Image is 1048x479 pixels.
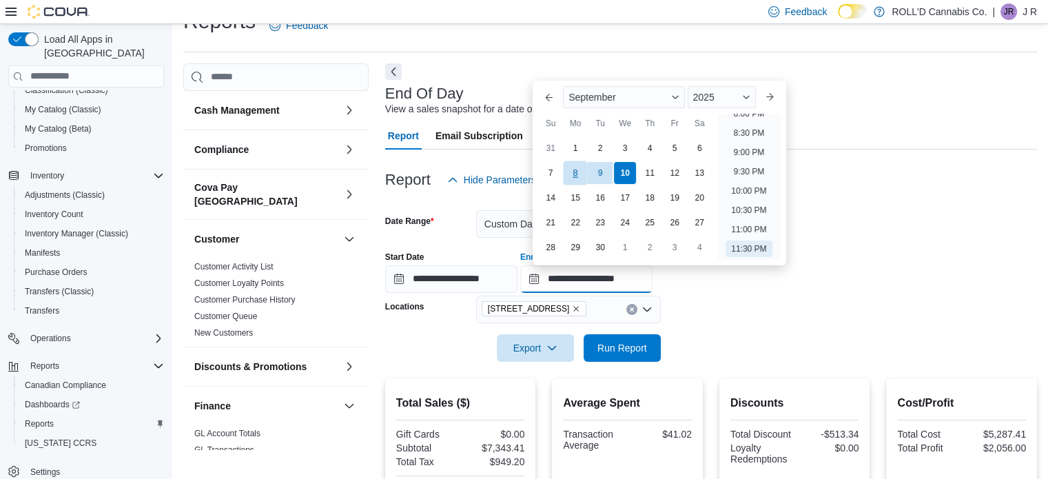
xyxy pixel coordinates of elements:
span: Purchase Orders [25,267,88,278]
span: Classification (Classic) [25,85,108,96]
span: Reports [30,360,59,371]
span: Report [388,122,419,150]
div: day-1 [614,236,636,258]
a: GL Transactions [194,445,254,455]
span: Inventory Count [25,209,83,220]
span: Load All Apps in [GEOGRAPHIC_DATA] [39,32,164,60]
label: Date Range [385,216,434,227]
div: day-6 [688,137,710,159]
h2: Total Sales ($) [396,395,525,411]
button: Transfers (Classic) [14,282,169,301]
a: [US_STATE] CCRS [19,435,102,451]
p: | [992,3,995,20]
div: day-30 [589,236,611,258]
div: Total Tax [396,456,458,467]
span: Manifests [25,247,60,258]
a: Customer Activity List [194,262,274,272]
h3: End Of Day [385,85,464,102]
label: End Date [520,252,556,263]
div: day-5 [664,137,686,159]
button: Finance [341,398,358,414]
span: Transfers [19,303,164,319]
li: 11:00 PM [726,221,772,238]
span: 105-500 Hazeldean Rd [482,301,587,316]
span: My Catalog (Beta) [19,121,164,137]
a: Inventory Manager (Classic) [19,225,134,242]
a: Inventory Count [19,206,89,223]
span: Promotions [25,143,67,154]
a: Promotions [19,140,72,156]
li: 10:00 PM [726,183,772,199]
div: Mo [564,112,586,134]
span: Inventory [25,167,164,184]
a: Classification (Classic) [19,82,114,99]
div: day-10 [614,162,636,184]
a: Transfers [19,303,65,319]
div: day-22 [564,212,586,234]
button: My Catalog (Classic) [14,100,169,119]
span: Dashboards [19,396,164,413]
div: day-28 [540,236,562,258]
button: Classification (Classic) [14,81,169,100]
div: View a sales snapshot for a date or date range. [385,102,587,116]
span: GL Account Totals [194,428,260,439]
a: Dashboards [19,396,85,413]
div: day-9 [589,162,611,184]
li: 11:30 PM [726,241,772,257]
div: day-18 [639,187,661,209]
div: Th [639,112,661,134]
button: Customer [194,232,338,246]
div: Gift Cards [396,429,458,440]
h3: Cash Management [194,103,280,117]
span: Adjustments (Classic) [25,190,105,201]
button: Clear input [626,304,637,315]
p: J R [1023,3,1037,20]
div: $0.00 [797,442,859,453]
div: $949.20 [463,456,524,467]
div: day-11 [639,162,661,184]
li: 8:30 PM [728,125,770,141]
span: Adjustments (Classic) [19,187,164,203]
div: day-26 [664,212,686,234]
div: September, 2025 [538,136,712,260]
label: Start Date [385,252,424,263]
span: 2025 [693,92,715,103]
ul: Time [717,114,780,260]
span: Inventory Manager (Classic) [25,228,128,239]
span: Email Subscription [435,122,523,150]
div: Total Profit [897,442,958,453]
span: Transfers (Classic) [25,286,94,297]
button: Reports [3,356,169,376]
a: Dashboards [14,395,169,414]
span: Operations [25,330,164,347]
div: day-20 [688,187,710,209]
div: day-2 [639,236,661,258]
button: Next month [759,86,781,108]
span: Feedback [286,19,328,32]
button: Inventory Count [14,205,169,224]
div: Fr [664,112,686,134]
span: Hide Parameters [464,173,536,187]
input: Dark Mode [838,4,867,19]
button: Remove 105-500 Hazeldean Rd from selection in this group [572,305,580,313]
span: Inventory Manager (Classic) [19,225,164,242]
span: Inventory Count [19,206,164,223]
button: Compliance [194,143,338,156]
span: Classification (Classic) [19,82,164,99]
div: day-16 [589,187,611,209]
span: Inventory [30,170,64,181]
span: Canadian Compliance [25,380,106,391]
span: [STREET_ADDRESS] [488,302,570,316]
span: Dashboards [25,399,80,410]
span: [US_STATE] CCRS [25,438,96,449]
span: Run Report [597,341,647,355]
li: 8:00 PM [728,105,770,122]
button: Cash Management [194,103,338,117]
a: Customer Loyalty Points [194,278,284,288]
button: Hide Parameters [442,166,542,194]
span: Settings [30,467,60,478]
span: My Catalog (Classic) [25,104,101,115]
div: Tu [589,112,611,134]
div: day-21 [540,212,562,234]
button: Inventory [25,167,70,184]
